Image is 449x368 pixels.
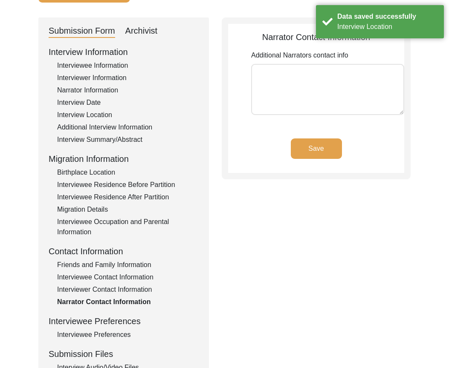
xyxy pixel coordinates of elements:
div: Narrator Contact Information [228,31,404,43]
div: Data saved successfully [337,11,437,22]
div: Interview Date [57,98,199,108]
div: Submission Files [49,348,199,360]
div: Interviewee Occupation and Parental Information [57,217,199,237]
div: Interview Summary/Abstract [57,135,199,145]
div: Interviewee Preferences [49,315,199,328]
div: Friends and Family Information [57,260,199,270]
div: Interview Information [49,46,199,58]
div: Interviewer Information [57,73,199,83]
div: Interviewer Contact Information [57,285,199,295]
div: Interviewee Preferences [57,330,199,340]
div: Additional Interview Information [57,122,199,132]
div: Interview Location [57,110,199,120]
div: Narrator Contact Information [57,297,199,307]
div: Narrator Information [57,85,199,95]
div: Interviewee Residence After Partition [57,192,199,202]
div: Interviewee Information [57,60,199,71]
div: Interviewee Contact Information [57,272,199,282]
button: Save [291,138,342,159]
label: Additional Narrators contact info [251,50,348,60]
div: Migration Information [49,152,199,165]
div: Birthplace Location [57,167,199,178]
div: Interview Location [337,22,437,32]
div: Submission Form [49,24,115,38]
div: Archivist [125,24,158,38]
div: Contact Information [49,245,199,258]
div: Interviewee Residence Before Partition [57,180,199,190]
div: Migration Details [57,204,199,215]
